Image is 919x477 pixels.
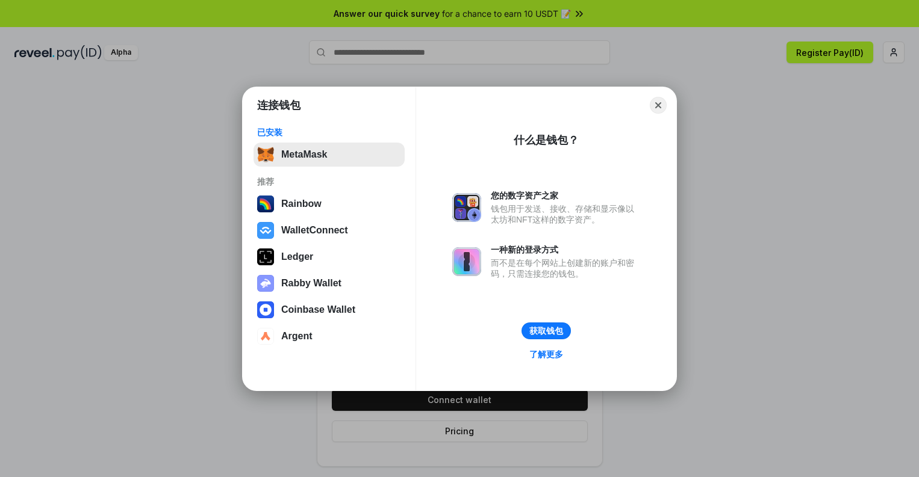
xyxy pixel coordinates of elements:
div: Coinbase Wallet [281,304,355,315]
button: Rainbow [254,192,405,216]
button: MetaMask [254,143,405,167]
h1: 连接钱包 [257,98,301,112]
div: MetaMask [281,149,327,160]
div: WalletConnect [281,225,348,236]
div: 了解更多 [529,349,563,360]
img: svg+xml,%3Csvg%20xmlns%3D%22http%3A%2F%2Fwww.w3.org%2F2000%2Fsvg%22%20fill%3D%22none%22%20viewBox... [452,193,481,222]
div: 而不是在每个网站上创建新的账户和密码，只需连接您的钱包。 [491,257,640,279]
img: svg+xml,%3Csvg%20fill%3D%22none%22%20height%3D%2233%22%20viewBox%3D%220%200%2035%2033%22%20width%... [257,146,274,163]
button: WalletConnect [254,218,405,242]
img: svg+xml,%3Csvg%20width%3D%2228%22%20height%3D%2228%22%20viewBox%3D%220%200%2028%2028%22%20fill%3D... [257,222,274,239]
a: 了解更多 [522,346,570,362]
img: svg+xml,%3Csvg%20xmlns%3D%22http%3A%2F%2Fwww.w3.org%2F2000%2Fsvg%22%20fill%3D%22none%22%20viewBox... [257,275,274,292]
div: 您的数字资产之家 [491,190,640,201]
button: Argent [254,324,405,348]
img: svg+xml,%3Csvg%20xmlns%3D%22http%3A%2F%2Fwww.w3.org%2F2000%2Fsvg%22%20fill%3D%22none%22%20viewBox... [452,247,481,276]
div: Argent [281,331,313,342]
img: svg+xml,%3Csvg%20width%3D%2228%22%20height%3D%2228%22%20viewBox%3D%220%200%2028%2028%22%20fill%3D... [257,301,274,318]
img: svg+xml,%3Csvg%20width%3D%22120%22%20height%3D%22120%22%20viewBox%3D%220%200%20120%20120%22%20fil... [257,195,274,212]
div: 一种新的登录方式 [491,244,640,255]
button: Coinbase Wallet [254,298,405,322]
div: 已安装 [257,127,401,138]
button: Rabby Wallet [254,271,405,295]
button: Ledger [254,245,405,269]
div: 什么是钱包？ [514,133,579,147]
div: Rainbow [281,198,322,209]
div: 获取钱包 [529,325,563,336]
button: Close [650,97,667,114]
div: Rabby Wallet [281,278,341,289]
button: 获取钱包 [522,322,571,339]
div: 推荐 [257,176,401,187]
img: svg+xml,%3Csvg%20xmlns%3D%22http%3A%2F%2Fwww.w3.org%2F2000%2Fsvg%22%20width%3D%2228%22%20height%3... [257,248,274,265]
img: svg+xml,%3Csvg%20width%3D%2228%22%20height%3D%2228%22%20viewBox%3D%220%200%2028%2028%22%20fill%3D... [257,328,274,345]
div: 钱包用于发送、接收、存储和显示像以太坊和NFT这样的数字资产。 [491,203,640,225]
div: Ledger [281,251,313,262]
